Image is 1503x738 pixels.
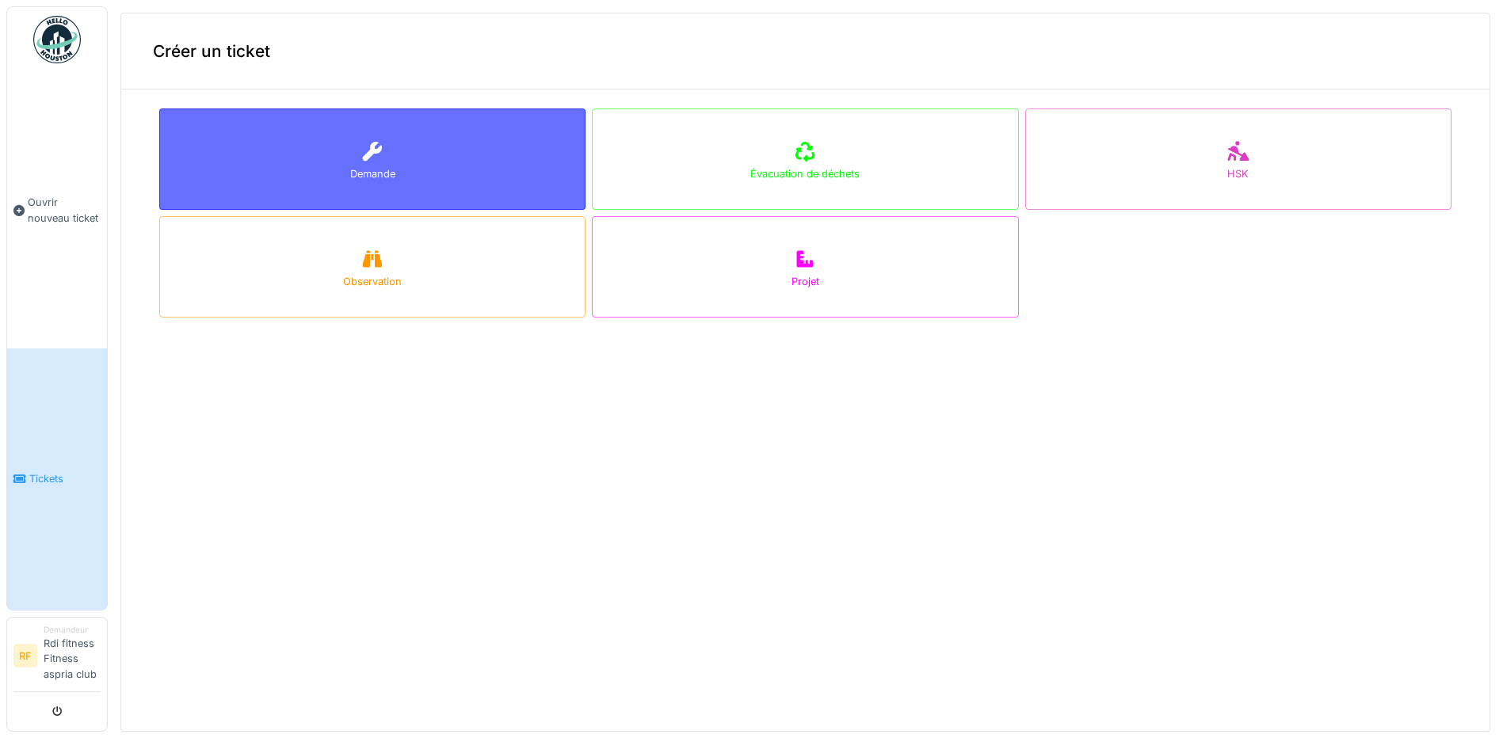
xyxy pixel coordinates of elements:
[350,166,395,181] div: Demande
[792,274,819,289] div: Projet
[750,166,860,181] div: Évacuation de déchets
[121,13,1490,89] div: Créer un ticket
[7,348,107,610] a: Tickets
[7,72,107,348] a: Ouvrir nouveau ticket
[1227,166,1249,181] div: HSK
[343,274,402,289] div: Observation
[44,624,101,688] li: Rdi fitness Fitness aspria club
[33,16,81,63] img: Badge_color-CXgf-gQk.svg
[44,624,101,636] div: Demandeur
[29,471,101,486] span: Tickets
[13,624,101,692] a: RF DemandeurRdi fitness Fitness aspria club
[13,644,37,668] li: RF
[28,195,101,225] span: Ouvrir nouveau ticket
